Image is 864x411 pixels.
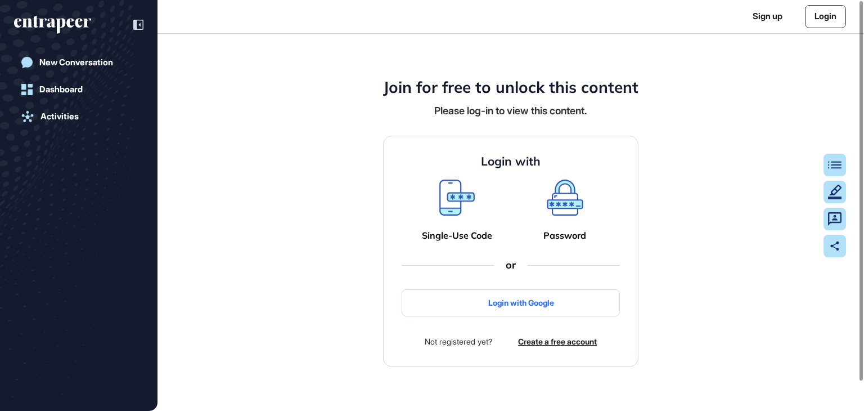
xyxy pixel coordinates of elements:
div: or [494,259,527,271]
div: Please log-in to view this content. [434,104,587,118]
div: Not registered yet? [425,334,492,349]
h4: Login with [481,154,541,168]
h4: Join for free to unlock this content [383,78,638,97]
div: Activities [40,111,79,122]
a: Create a free account [518,336,597,347]
div: entrapeer-logo [14,16,91,34]
div: New Conversation [39,57,113,68]
a: Password [543,230,586,241]
a: Sign up [753,10,782,23]
a: Single-Use Code [422,230,492,241]
a: Login [805,5,846,28]
div: Dashboard [39,84,83,95]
